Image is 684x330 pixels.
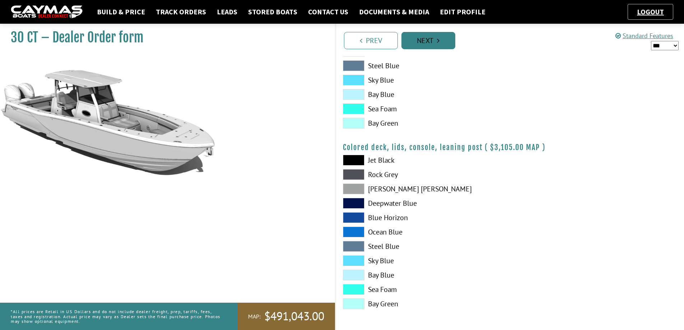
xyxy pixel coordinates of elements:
[343,143,677,152] h4: Colored deck, lids, console, leaning post ( )
[248,313,261,320] span: MAP:
[152,7,210,17] a: Track Orders
[11,306,221,327] p: *All prices are Retail in US Dollars and do not include dealer freight, prep, tariffs, fees, taxe...
[615,32,673,40] a: Standard Features
[343,89,503,100] label: Bay Blue
[343,183,503,194] label: [PERSON_NAME] [PERSON_NAME]
[343,284,503,295] label: Sea Foam
[343,75,503,85] label: Sky Blue
[490,143,540,152] span: $3,105.00 MAP
[343,60,503,71] label: Steel Blue
[93,7,149,17] a: Build & Price
[355,7,433,17] a: Documents & Media
[343,103,503,114] label: Sea Foam
[401,32,455,49] a: Next
[213,7,241,17] a: Leads
[237,303,335,330] a: MAP:$491,043.00
[343,227,503,237] label: Ocean Blue
[304,7,352,17] a: Contact Us
[343,241,503,252] label: Steel Blue
[343,212,503,223] label: Blue Horizon
[343,298,503,309] label: Bay Green
[343,198,503,209] label: Deepwater Blue
[11,29,317,46] h1: 30 CT – Dealer Order form
[343,270,503,280] label: Bay Blue
[264,309,324,324] span: $491,043.00
[633,7,667,16] a: Logout
[11,5,83,19] img: caymas-dealer-connect-2ed40d3bc7270c1d8d7ffb4b79bf05adc795679939227970def78ec6f6c03838.gif
[343,155,503,166] label: Jet Black
[344,32,398,49] a: Prev
[436,7,489,17] a: Edit Profile
[343,255,503,266] label: Sky Blue
[343,118,503,129] label: Bay Green
[343,169,503,180] label: Rock Grey
[245,7,301,17] a: Stored Boats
